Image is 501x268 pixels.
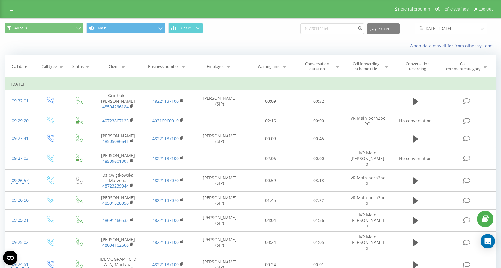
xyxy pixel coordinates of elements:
td: 00:59 [246,169,295,192]
td: IVR Main born2be RO [342,112,392,130]
div: Conversation duration [301,61,333,71]
a: 48221137100 [152,136,179,141]
span: Profile settings [441,7,469,11]
span: Chart [181,26,191,30]
a: 48604162668 [102,242,129,248]
button: Export [367,23,400,34]
div: 09:32:01 [11,95,29,107]
input: Search by number [300,23,364,34]
div: Client [109,64,119,69]
td: 00:00 [295,112,343,130]
td: 02:22 [295,192,343,209]
span: Log Out [478,7,493,11]
a: 48221137100 [152,217,179,223]
td: [PERSON_NAME] (SIP) [193,192,247,209]
td: 00:00 [295,147,343,170]
span: Referral program [398,7,430,11]
a: 48221137070 [152,197,179,203]
a: 48221137100 [152,156,179,161]
div: Business number [148,64,179,69]
td: [PERSON_NAME] [93,192,143,209]
td: [PERSON_NAME] [93,147,143,170]
div: 09:26:56 [11,194,29,206]
div: Call date [12,64,27,69]
td: Dziewiętkowska Marzena [93,169,143,192]
td: IVR Main born2be pl [342,192,392,209]
td: [PERSON_NAME] (SIP) [193,209,247,232]
span: No conversation [399,156,432,161]
a: 48505086641 [102,138,129,144]
td: 03:13 [295,169,343,192]
a: 48509601307 [102,158,129,164]
div: Employee [207,64,224,69]
td: IVR Main born2be pl [342,169,392,192]
div: Waiting time [258,64,280,69]
span: All calls [14,26,27,30]
td: 03:24 [246,232,295,254]
span: No conversation [399,118,432,124]
td: 01:56 [295,209,343,232]
td: [PERSON_NAME] (SIP) [193,90,247,112]
a: 40723867123 [102,118,129,124]
div: Call comment/category [446,61,481,71]
td: [PERSON_NAME] [93,130,143,147]
td: [PERSON_NAME] (SIP) [193,232,247,254]
div: Status [72,64,84,69]
div: 09:27:03 [11,153,29,164]
a: 48221137100 [152,239,179,245]
td: 00:09 [246,130,295,147]
td: IVR Main [PERSON_NAME] pl [342,232,392,254]
td: 04:04 [246,209,295,232]
div: 09:25:02 [11,237,29,248]
div: 09:26:57 [11,175,29,187]
td: Grinholc - [PERSON_NAME] [93,90,143,112]
a: 48504296184 [102,104,129,109]
a: 48691466533 [102,217,129,223]
td: IVR Main [PERSON_NAME] pl [342,209,392,232]
button: Open CMP widget [3,251,17,265]
td: 00:09 [246,90,295,112]
a: 48221137100 [152,98,179,104]
td: [PERSON_NAME] [93,232,143,254]
div: Call type [42,64,57,69]
a: 48221137100 [152,262,179,267]
a: 48221137070 [152,178,179,183]
div: 09:29:20 [11,115,29,127]
td: [DATE] [5,78,496,90]
a: 40316060010 [152,118,179,124]
td: 00:32 [295,90,343,112]
td: 01:05 [295,232,343,254]
div: Open Intercom Messenger [481,234,495,248]
button: Main [86,23,165,33]
td: [PERSON_NAME] (SIP) [193,169,247,192]
a: When data may differ from other systems [410,43,496,49]
div: Call forwarding scheme title [350,61,382,71]
td: IVR Main [PERSON_NAME] pl [342,147,392,170]
div: 09:27:41 [11,133,29,144]
a: 48723239044 [102,183,129,189]
a: 48501528056 [102,200,129,206]
div: 09:25:31 [11,214,29,226]
td: [PERSON_NAME] (SIP) [193,130,247,147]
button: All calls [5,23,83,33]
td: 00:45 [295,130,343,147]
td: 02:16 [246,112,295,130]
button: Chart [168,23,203,33]
div: Conversation recording [398,61,437,71]
td: 02:06 [246,147,295,170]
td: 01:45 [246,192,295,209]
